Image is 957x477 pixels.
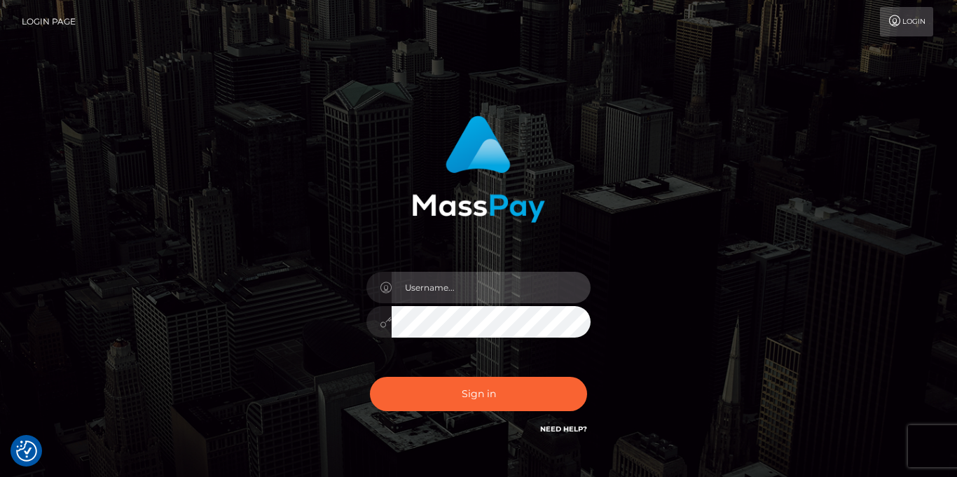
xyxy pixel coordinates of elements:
[16,441,37,462] img: Revisit consent button
[412,116,545,223] img: MassPay Login
[392,272,591,303] input: Username...
[16,441,37,462] button: Consent Preferences
[540,424,587,434] a: Need Help?
[22,7,76,36] a: Login Page
[880,7,933,36] a: Login
[370,377,587,411] button: Sign in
